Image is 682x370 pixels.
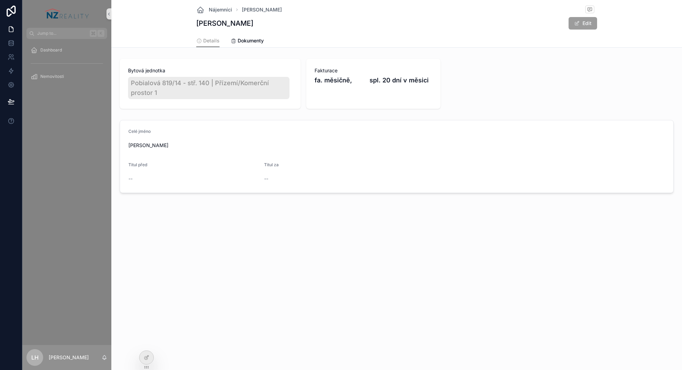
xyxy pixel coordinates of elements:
h1: [PERSON_NAME] [196,18,253,28]
strong: fa. měsičně, spl. 20 dní v měsici [315,77,429,84]
a: Nemovitosti [26,70,107,83]
span: Nájemníci [209,6,232,13]
img: App logo [45,8,89,19]
span: Titul před [128,162,147,167]
button: Edit [569,17,597,30]
span: Pobialová 819/14 - stř. 140 | Přízemí/Komerční prostor 1 [131,78,287,98]
a: Dashboard [26,44,107,56]
a: Nájemníci [196,6,232,14]
span: Bytová jednotka [128,67,292,74]
span: Details [203,37,220,44]
div: scrollable content [22,39,111,92]
span: Fakturace [315,67,432,74]
a: Pobialová 819/14 - stř. 140 | Přízemí/Komerční prostor 1 [128,77,290,99]
span: LH [31,353,39,362]
span: Titul za [264,162,279,167]
span: [PERSON_NAME] [128,142,665,149]
span: Dokumenty [238,37,264,44]
a: [PERSON_NAME] [242,6,282,13]
span: Nemovitosti [40,74,64,79]
a: Dokumenty [231,34,264,48]
span: K [98,31,104,36]
span: Dashboard [40,47,62,53]
a: Details [196,34,220,48]
span: -- [264,175,268,182]
span: Celé jméno [128,129,151,134]
button: Jump to...K [26,28,107,39]
span: Jump to... [37,31,87,36]
span: -- [128,175,133,182]
p: [PERSON_NAME] [49,354,89,361]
